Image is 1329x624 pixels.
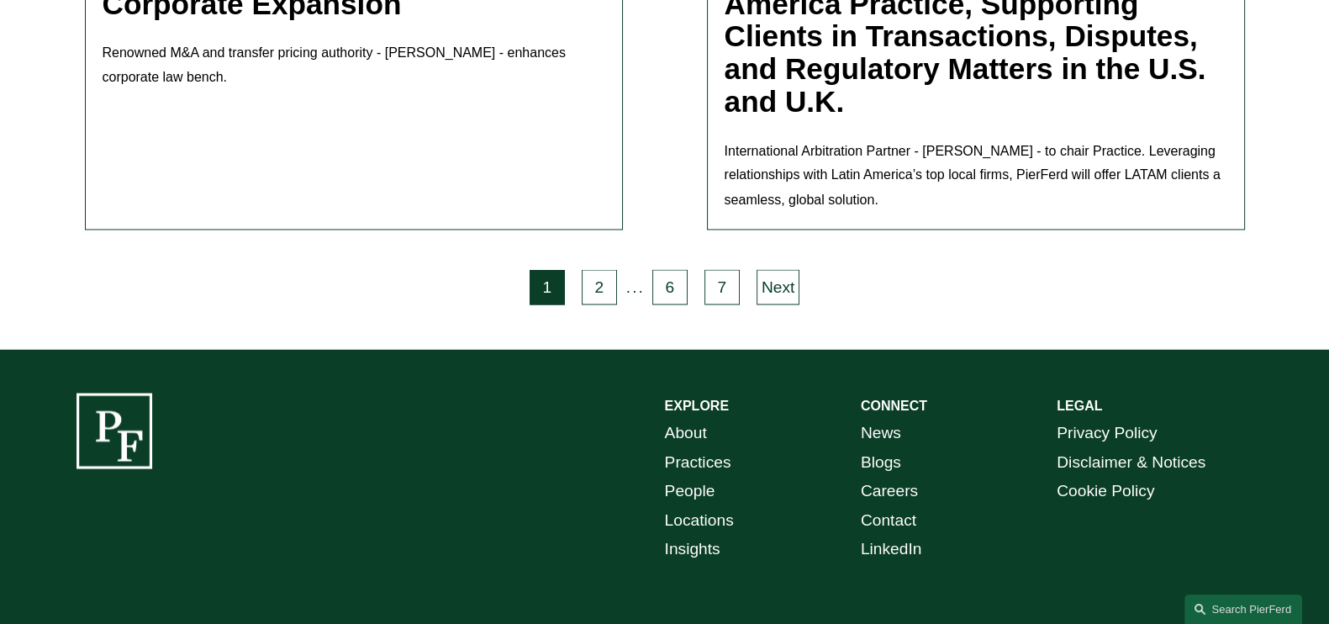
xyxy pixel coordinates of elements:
[861,534,922,563] a: LinkedIn
[1057,398,1102,412] strong: LEGAL
[1057,447,1205,477] a: Disclaimer & Notices
[665,418,707,447] a: About
[665,447,731,477] a: Practices
[652,269,688,304] a: 6
[725,140,1227,212] p: International Arbitration Partner - [PERSON_NAME] - to chair Practice. Leveraging relationships w...
[1184,595,1302,624] a: Search this site
[665,534,720,563] a: Insights
[861,476,918,505] a: Careers
[861,398,927,412] strong: CONNECT
[103,41,605,90] p: Renowned M&A and transfer pricing authority - [PERSON_NAME] - enhances corporate law bench.
[1057,418,1157,447] a: Privacy Policy
[861,505,916,535] a: Contact
[861,418,901,447] a: News
[665,505,734,535] a: Locations
[1057,476,1154,505] a: Cookie Policy
[665,398,729,412] strong: EXPLORE
[704,269,740,304] a: 7
[665,476,715,505] a: People
[757,269,799,304] a: Next
[861,447,901,477] a: Blogs
[530,269,565,304] a: 1
[582,269,617,304] a: 2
